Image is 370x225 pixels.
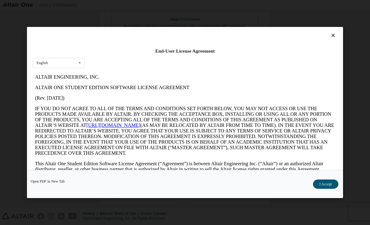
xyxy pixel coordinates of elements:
p: ALTAIR ONE STUDENT EDITION SOFTWARE LICENSE AGREEMENT [2,13,302,19]
p: (Rev. [DATE]) [2,24,302,29]
p: ALTAIR ENGINEERING, INC. [2,2,302,8]
p: IF YOU DO NOT AGREE TO ALL OF THE TERMS AND CONDITIONS SET FORTH BELOW, YOU MAY NOT ACCESS OR USE... [2,34,302,84]
div: English [37,61,48,65]
a: [URL][DOMAIN_NAME] [54,51,108,56]
div: End-User License Agreement [33,48,337,54]
a: Open PDF in New Tab [31,180,65,183]
p: This Altair One Student Edition Software License Agreement (“Agreement”) is between Altair Engine... [2,89,302,117]
button: I Accept [313,180,338,189]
